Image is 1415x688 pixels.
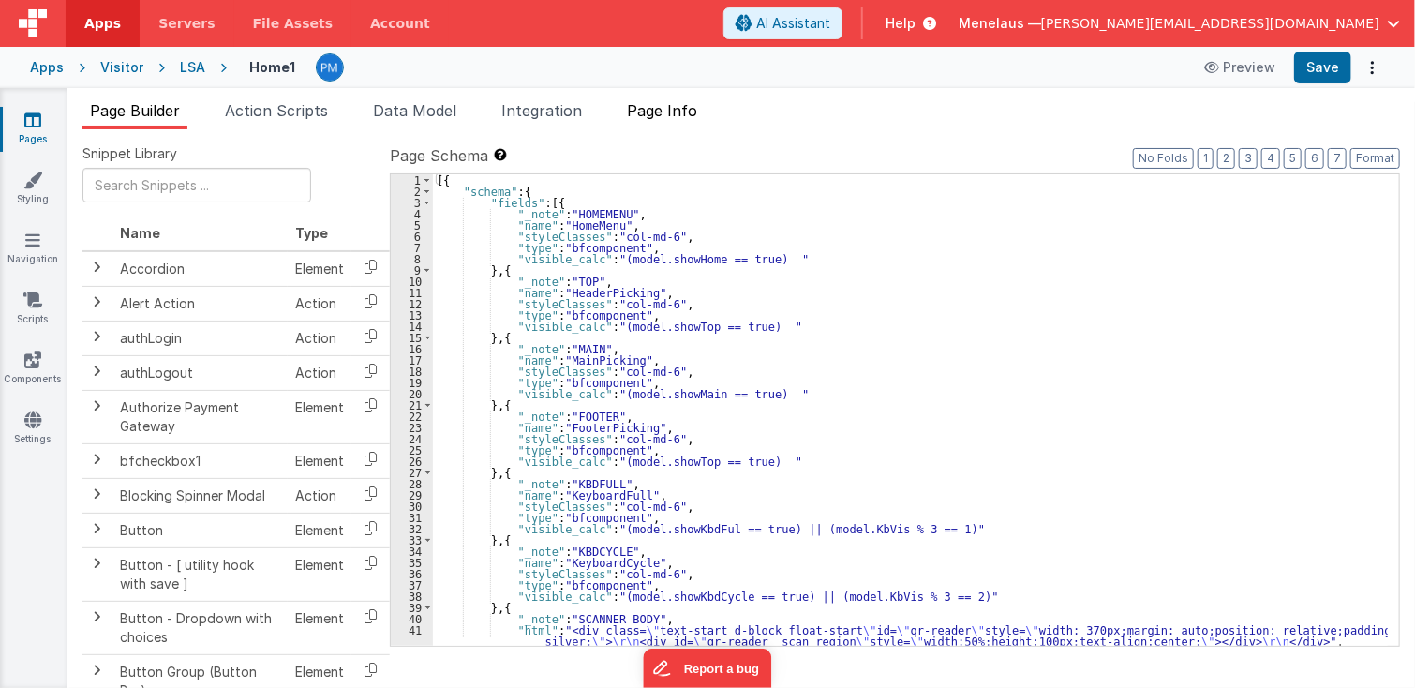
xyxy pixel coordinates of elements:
[391,298,433,309] div: 12
[112,478,288,513] td: Blocking Spinner Modal
[1239,148,1258,169] button: 3
[295,225,328,241] span: Type
[391,174,433,186] div: 1
[1305,148,1324,169] button: 6
[391,276,433,287] div: 10
[391,399,433,411] div: 21
[391,467,433,478] div: 27
[1041,14,1379,33] span: [PERSON_NAME][EMAIL_ADDRESS][DOMAIN_NAME]
[391,501,433,512] div: 30
[1198,148,1214,169] button: 1
[288,355,351,390] td: Action
[391,591,433,602] div: 38
[391,219,433,231] div: 5
[112,251,288,287] td: Accordion
[1193,52,1287,82] button: Preview
[288,601,351,654] td: Element
[391,264,433,276] div: 9
[112,286,288,321] td: Alert Action
[391,309,433,321] div: 13
[288,390,351,443] td: Element
[501,101,582,120] span: Integration
[391,253,433,264] div: 8
[391,523,433,534] div: 32
[120,225,160,241] span: Name
[112,443,288,478] td: bfcheckbox1
[391,602,433,613] div: 39
[391,343,433,354] div: 16
[391,433,433,444] div: 24
[112,355,288,390] td: authLogout
[180,58,205,77] div: LSA
[391,568,433,579] div: 36
[1261,148,1280,169] button: 4
[30,58,64,77] div: Apps
[391,231,433,242] div: 6
[756,14,830,33] span: AI Assistant
[391,624,433,647] div: 41
[391,478,433,489] div: 28
[1284,148,1302,169] button: 5
[112,547,288,601] td: Button - [ utility hook with save ]
[82,144,177,163] span: Snippet Library
[288,443,351,478] td: Element
[1294,52,1351,83] button: Save
[391,456,433,467] div: 26
[390,144,488,167] span: Page Schema
[723,7,842,39] button: AI Assistant
[112,390,288,443] td: Authorize Payment Gateway
[391,444,433,456] div: 25
[391,366,433,377] div: 18
[886,14,916,33] span: Help
[288,286,351,321] td: Action
[391,242,433,253] div: 7
[288,321,351,355] td: Action
[249,60,295,74] h4: Home1
[391,557,433,568] div: 35
[391,534,433,546] div: 33
[391,512,433,523] div: 31
[391,489,433,501] div: 29
[391,208,433,219] div: 4
[959,14,1400,33] button: Menelaus — [PERSON_NAME][EMAIL_ADDRESS][DOMAIN_NAME]
[82,168,311,202] input: Search Snippets ...
[391,546,433,557] div: 34
[1350,148,1400,169] button: Format
[1217,148,1235,169] button: 2
[288,478,351,513] td: Action
[1328,148,1347,169] button: 7
[627,101,697,120] span: Page Info
[391,411,433,422] div: 22
[158,14,215,33] span: Servers
[112,513,288,547] td: Button
[391,377,433,388] div: 19
[644,649,772,688] iframe: Marker.io feedback button
[288,547,351,601] td: Element
[253,14,334,33] span: File Assets
[391,388,433,399] div: 20
[391,321,433,332] div: 14
[100,58,143,77] div: Visitor
[391,287,433,298] div: 11
[959,14,1041,33] span: Menelaus —
[391,422,433,433] div: 23
[1359,54,1385,81] button: Options
[317,54,343,81] img: a12ed5ba5769bda9d2665f51d2850528
[391,197,433,208] div: 3
[225,101,328,120] span: Action Scripts
[391,332,433,343] div: 15
[112,601,288,654] td: Button - Dropdown with choices
[391,354,433,366] div: 17
[112,321,288,355] td: authLogin
[1133,148,1194,169] button: No Folds
[90,101,180,120] span: Page Builder
[373,101,456,120] span: Data Model
[391,186,433,197] div: 2
[288,513,351,547] td: Element
[288,251,351,287] td: Element
[391,579,433,591] div: 37
[84,14,121,33] span: Apps
[391,613,433,624] div: 40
